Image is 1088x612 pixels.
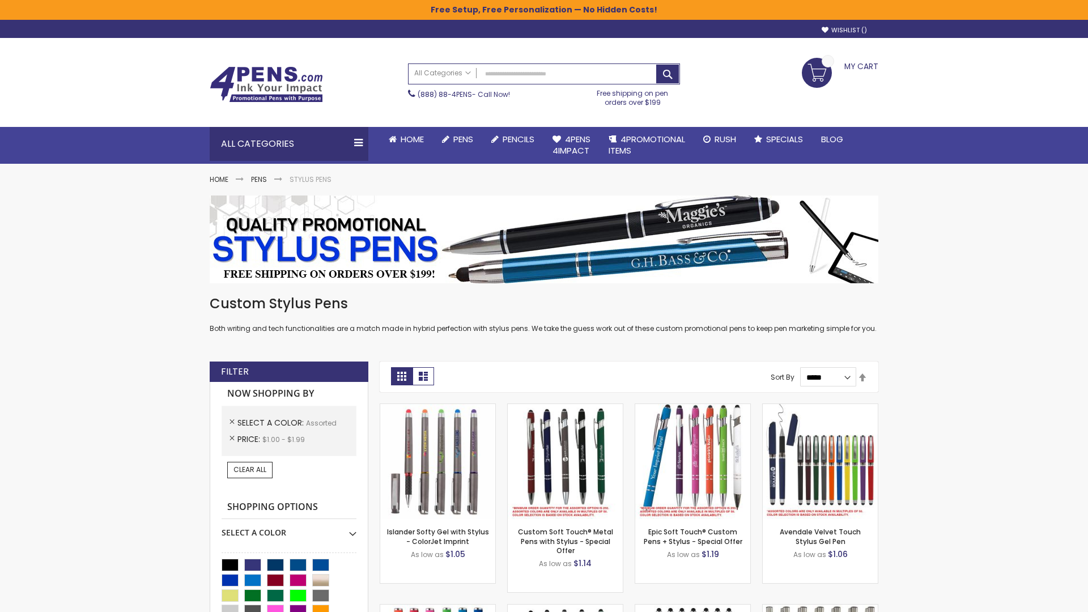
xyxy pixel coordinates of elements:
[694,127,745,152] a: Rush
[380,404,495,519] img: Islander Softy Gel with Stylus - ColorJet Imprint-Assorted
[210,195,878,283] img: Stylus Pens
[210,295,878,334] div: Both writing and tech functionalities are a match made in hybrid perfection with stylus pens. We ...
[222,519,356,538] div: Select A Color
[793,550,826,559] span: As low as
[380,127,433,152] a: Home
[667,550,700,559] span: As low as
[445,549,465,560] span: $1.05
[543,127,600,164] a: 4Pens4impact
[600,127,694,164] a: 4PROMOTIONALITEMS
[222,382,356,406] strong: Now Shopping by
[763,403,878,413] a: Avendale Velvet Touch Stylus Gel Pen-Assorted
[635,403,750,413] a: 4P-MS8B-Assorted
[210,175,228,184] a: Home
[508,404,623,519] img: Custom Soft Touch® Metal Pens with Stylus-Assorted
[552,133,590,156] span: 4Pens 4impact
[210,127,368,161] div: All Categories
[453,133,473,145] span: Pens
[763,404,878,519] img: Avendale Velvet Touch Stylus Gel Pen-Assorted
[433,127,482,152] a: Pens
[503,133,534,145] span: Pencils
[418,90,510,99] span: - Call Now!
[771,372,794,382] label: Sort By
[221,365,249,378] strong: Filter
[380,403,495,413] a: Islander Softy Gel with Stylus - ColorJet Imprint-Assorted
[401,133,424,145] span: Home
[518,527,613,555] a: Custom Soft Touch® Metal Pens with Stylus - Special Offer
[387,527,489,546] a: Islander Softy Gel with Stylus - ColorJet Imprint
[715,133,736,145] span: Rush
[233,465,266,474] span: Clear All
[237,433,262,445] span: Price
[821,133,843,145] span: Blog
[702,549,719,560] span: $1.19
[780,527,861,546] a: Avendale Velvet Touch Stylus Gel Pen
[644,527,742,546] a: Epic Soft Touch® Custom Pens + Stylus - Special Offer
[227,462,273,478] a: Clear All
[573,558,592,569] span: $1.14
[609,133,685,156] span: 4PROMOTIONAL ITEMS
[210,66,323,103] img: 4Pens Custom Pens and Promotional Products
[222,495,356,520] strong: Shopping Options
[418,90,472,99] a: (888) 88-4PENS
[411,550,444,559] span: As low as
[262,435,305,444] span: $1.00 - $1.99
[508,403,623,413] a: Custom Soft Touch® Metal Pens with Stylus-Assorted
[482,127,543,152] a: Pencils
[745,127,812,152] a: Specials
[414,69,471,78] span: All Categories
[828,549,848,560] span: $1.06
[290,175,331,184] strong: Stylus Pens
[539,559,572,568] span: As low as
[391,367,413,385] strong: Grid
[766,133,803,145] span: Specials
[251,175,267,184] a: Pens
[237,417,306,428] span: Select A Color
[635,404,750,519] img: 4P-MS8B-Assorted
[306,418,337,428] span: Assorted
[409,64,477,83] a: All Categories
[210,295,878,313] h1: Custom Stylus Pens
[585,84,681,107] div: Free shipping on pen orders over $199
[812,127,852,152] a: Blog
[822,26,867,35] a: Wishlist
